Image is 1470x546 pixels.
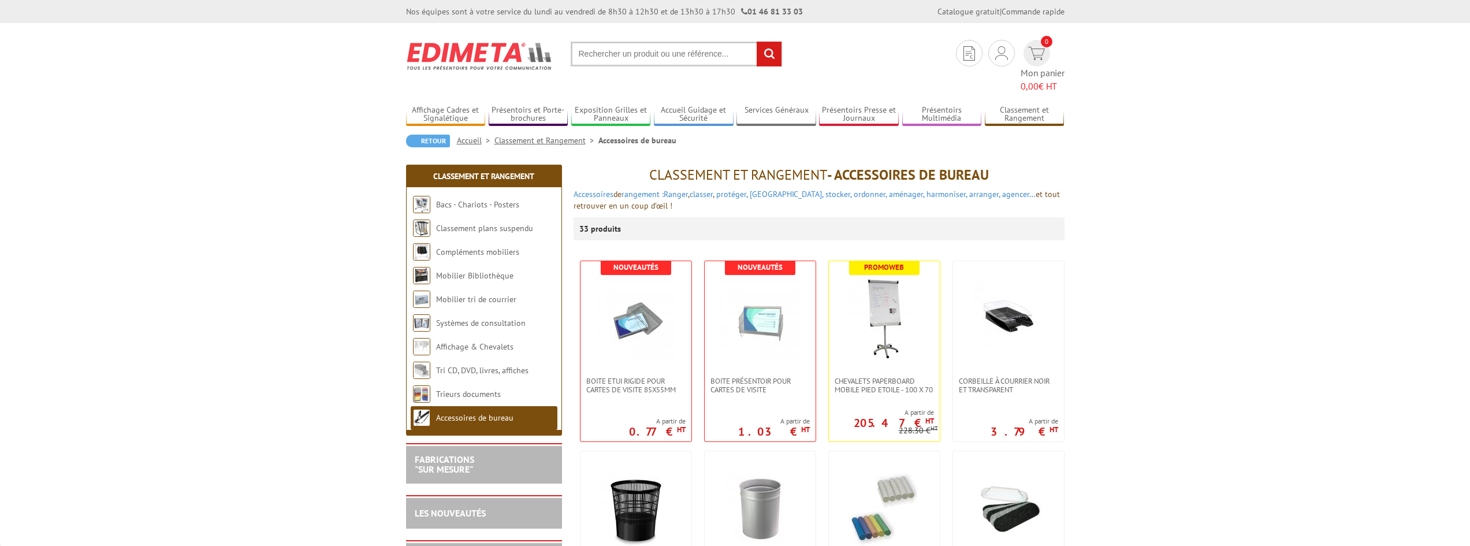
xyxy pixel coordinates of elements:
[710,377,810,394] span: Boite présentoir pour Cartes de Visite
[413,196,430,213] img: Bacs - Chariots - Posters
[720,278,801,359] img: Boite présentoir pour Cartes de Visite
[716,189,747,199] a: protéger,
[963,46,975,61] img: devis rapide
[854,419,934,426] p: 205.47 €
[1041,36,1052,47] span: 0
[829,377,940,394] a: Chevalets Paperboard Mobile Pied Etoile - 100 x 70
[801,425,810,434] sup: HT
[953,377,1064,394] a: Corbeille à courrier noir et transparent
[969,189,1000,199] a: arranger,
[406,6,803,17] div: Nos équipes sont à votre service du lundi au vendredi de 8h30 à 12h30 et de 13h30 à 17h30
[436,199,519,210] a: Bacs - Chariots - Posters
[413,220,430,237] img: Classement plans suspendu
[494,135,598,146] a: Classement et Rangement
[738,428,810,435] p: 1.03 €
[995,46,1008,60] img: devis rapide
[436,223,533,233] a: Classement plans suspendu
[1021,80,1039,92] span: 0,00
[1021,66,1065,93] span: Mon panier
[436,247,519,257] a: Compléments mobiliers
[413,243,430,261] img: Compléments mobiliers
[926,189,967,199] a: harmoniser,
[436,270,513,281] a: Mobilier Bibliothèque
[835,377,934,394] span: Chevalets Paperboard Mobile Pied Etoile - 100 x 70
[613,262,658,272] b: Nouveautés
[580,377,691,394] a: Boite Etui rigide pour Cartes de Visite 85x55mm
[574,189,613,199] a: Accessoires
[415,507,486,519] a: LES NOUVEAUTÉS
[622,189,664,199] a: rangement :
[433,171,534,181] a: Classement et Rangement
[406,105,486,124] a: Affichage Cadres et Signalétique
[902,105,982,124] a: Présentoirs Multimédia
[844,278,925,359] img: Chevalets Paperboard Mobile Pied Etoile - 100 x 70
[829,408,934,417] span: A partir de
[736,105,816,124] a: Services Généraux
[571,42,782,66] input: Rechercher un produit ou une référence...
[406,135,450,147] a: Retour
[1002,6,1065,17] a: Commande rapide
[413,385,430,403] img: Trieurs documents
[705,377,816,394] a: Boite présentoir pour Cartes de Visite
[738,262,783,272] b: Nouveautés
[937,6,1065,17] div: |
[598,135,676,146] li: Accessoires de bureau
[738,417,810,426] span: A partir de
[1021,80,1065,93] span: € HT
[985,105,1065,124] a: Classement et Rangement
[677,425,686,434] sup: HT
[413,362,430,379] img: Tri CD, DVD, livres, affiches
[825,189,851,199] a: stocker,
[436,389,501,399] a: Trieurs documents
[889,189,924,199] a: aménager,
[750,189,823,199] a: [GEOGRAPHIC_DATA],
[436,318,526,328] a: Systèmes de consultation
[436,341,513,352] a: Affichage & Chevalets
[436,365,529,376] a: Tri CD, DVD, livres, affiches
[925,416,934,426] sup: HT
[629,428,686,435] p: 0.77 €
[571,105,651,124] a: Exposition Grilles et Panneaux
[413,338,430,355] img: Affichage & Chevalets
[457,135,494,146] a: Accueil
[596,278,676,359] img: Boite Etui rigide pour Cartes de Visite 85x55mm
[579,217,623,240] p: 33 produits
[413,291,430,308] img: Mobilier tri de courrier
[574,189,1060,211] span: et tout retrouver en un coup d’œil !
[413,267,430,284] img: Mobilier Bibliothèque
[1002,189,1036,199] a: agencer…
[959,377,1058,394] span: Corbeille à courrier noir et transparent
[613,189,714,199] span: de , ,
[741,6,803,17] strong: 01 46 81 33 03
[664,189,688,199] a: Ranger
[854,189,887,199] a: ordonner,
[415,454,474,476] a: FABRICATIONS"Sur Mesure"
[991,417,1058,426] span: A partir de
[937,6,1000,17] a: Catalogue gratuit
[649,166,827,184] span: Classement et Rangement
[968,278,1049,359] img: Corbeille à courrier noir et transparent
[406,35,553,77] img: Edimeta
[819,105,899,124] a: Présentoirs Presse et Journaux
[436,413,513,423] a: Accessoires de bureau
[413,409,430,426] img: Accessoires de bureau
[991,428,1058,435] p: 3.79 €
[436,294,516,304] a: Mobilier tri de courrier
[489,105,568,124] a: Présentoirs et Porte-brochures
[899,426,938,435] p: 228.30 €
[757,42,781,66] input: rechercher
[1028,47,1045,60] img: devis rapide
[629,417,686,426] span: A partir de
[864,262,904,272] b: Promoweb
[654,105,734,124] a: Accueil Guidage et Sécurité
[1050,425,1058,434] sup: HT
[413,314,430,332] img: Systèmes de consultation
[931,424,938,432] sup: HT
[1021,40,1065,93] a: devis rapide 0 Mon panier 0,00€ HT
[690,189,713,199] a: classer
[574,168,1065,183] h1: - Accessoires de bureau
[586,377,686,394] span: Boite Etui rigide pour Cartes de Visite 85x55mm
